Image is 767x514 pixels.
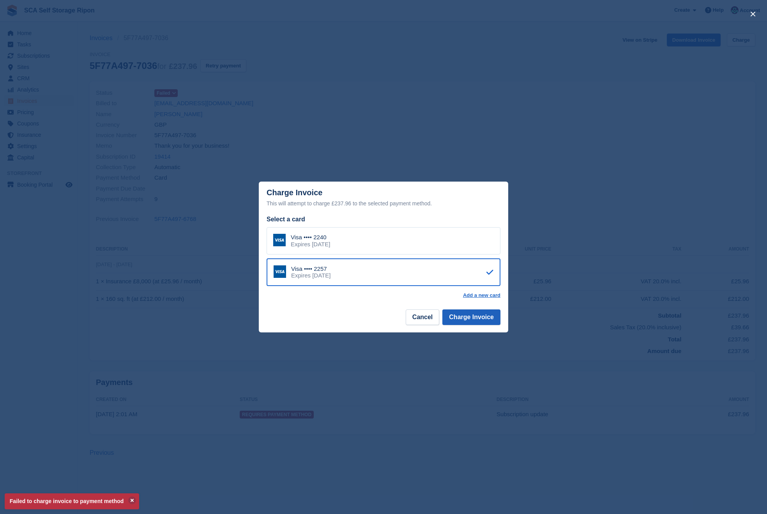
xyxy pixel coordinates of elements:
div: Select a card [267,215,500,224]
button: Cancel [406,309,439,325]
div: Visa •••• 2257 [291,265,330,272]
div: This will attempt to charge £237.96 to the selected payment method. [267,199,500,208]
img: Visa Logo [274,265,286,278]
p: Failed to charge invoice to payment method [5,493,139,509]
div: Charge Invoice [267,188,500,208]
a: Add a new card [463,292,500,299]
div: Visa •••• 2240 [291,234,330,241]
button: Charge Invoice [442,309,500,325]
div: Expires [DATE] [291,272,330,279]
button: close [747,8,759,20]
img: Visa Logo [273,234,286,246]
div: Expires [DATE] [291,241,330,248]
